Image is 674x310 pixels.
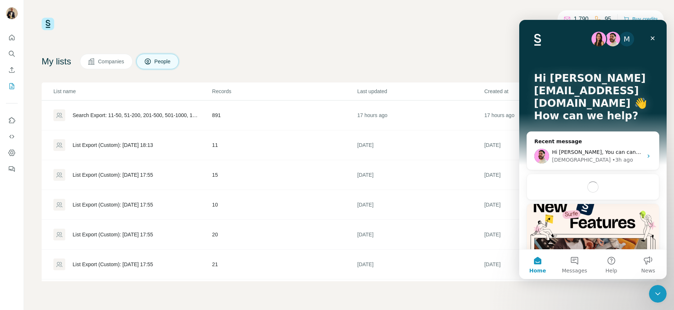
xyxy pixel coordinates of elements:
td: 891 [212,101,357,130]
span: News [122,248,136,253]
button: Feedback [6,162,18,176]
div: List Export (Custom): [DATE] 17:55 [73,201,153,208]
iframe: Intercom live chat [519,20,667,279]
div: List Export (Custom): [DATE] 17:55 [73,261,153,268]
button: Use Surfe API [6,130,18,143]
div: • 3h ago [93,136,114,144]
div: Close [127,12,140,25]
button: Messages [37,230,74,259]
span: Home [10,248,27,253]
button: Enrich CSV [6,63,18,77]
td: [DATE] [484,250,611,279]
button: Search [6,47,18,60]
td: [DATE] [484,220,611,250]
div: Search Export: 11-50, 51-200, 201-500, 501-1000, 1001-5000, 5001-10,000, 10,000+, Executive Chef,... [73,112,200,119]
button: Use Surfe on LinkedIn [6,114,18,127]
td: 21 [212,250,357,279]
td: 10 [212,190,357,220]
td: [DATE] [484,160,611,190]
button: Quick start [6,31,18,44]
div: List Export (Custom): [DATE] 17:55 [73,231,153,238]
span: Messages [43,248,68,253]
img: Avatar [6,7,18,19]
td: 15 [212,160,357,190]
img: Surfe Logo [42,18,54,30]
td: [DATE] [484,279,611,309]
p: 95 [605,15,611,24]
td: 20 [212,220,357,250]
div: List Export (Custom): [DATE] 18:13 [73,141,153,149]
div: New Surfe features! [7,184,140,277]
p: List name [53,88,212,95]
td: [DATE] [357,130,484,160]
p: Records [212,88,357,95]
button: Dashboard [6,146,18,159]
td: [DATE] [357,190,484,220]
td: [DATE] [357,160,484,190]
h4: My lists [42,56,71,67]
div: [DEMOGRAPHIC_DATA] [33,136,91,144]
td: 11 [212,130,357,160]
iframe: Intercom live chat [649,285,667,303]
span: Hi [PERSON_NAME], You can cancel the enrichment job and then initiate this again 🙏 [33,129,254,135]
td: [DATE] [357,279,484,309]
td: 17 hours ago [357,101,484,130]
p: Created at [484,88,611,95]
button: News [111,230,147,259]
td: 17 hours ago [484,101,611,130]
td: [DATE] [357,220,484,250]
td: [DATE] [357,250,484,279]
img: New Surfe features! [8,184,140,236]
button: Help [74,230,111,259]
button: My lists [6,80,18,93]
td: [DATE] [484,190,611,220]
button: Buy credits [624,14,658,24]
p: Last updated [357,88,484,95]
span: People [154,58,171,65]
td: [DATE] [484,130,611,160]
span: Companies [98,58,125,65]
p: 1,790 [574,15,589,24]
div: List Export (Custom): [DATE] 17:55 [73,171,153,179]
td: 18 [212,279,357,309]
span: Help [86,248,98,253]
